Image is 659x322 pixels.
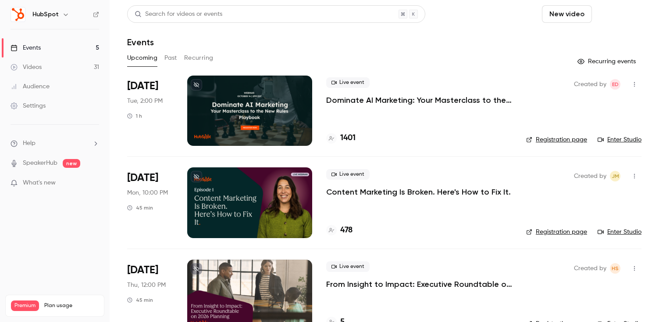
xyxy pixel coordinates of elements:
span: [DATE] [127,171,158,185]
span: ED [612,79,619,90]
h1: Events [127,37,154,47]
a: 478 [326,224,353,236]
button: New video [542,5,592,23]
span: HS [612,263,619,274]
span: What's new [23,178,56,188]
h4: 1401 [340,132,356,144]
span: Jemima Mohan [610,171,620,181]
h6: HubSpot [32,10,59,19]
a: SpeakerHub [23,159,57,168]
span: [DATE] [127,263,158,277]
span: Mon, 10:00 PM [127,188,168,197]
div: Events [11,43,41,52]
span: [DATE] [127,79,158,93]
div: 45 min [127,297,153,304]
button: Past [164,51,177,65]
a: Dominate AI Marketing: Your Masterclass to the New Rules Playbook [326,95,512,105]
span: new [63,159,80,168]
div: 1 h [127,112,142,119]
a: Enter Studio [598,135,641,144]
button: Recurring [184,51,214,65]
span: Created by [574,79,606,90]
a: From Insight to Impact: Executive Roundtable on 2026 Planning [326,279,512,289]
a: Registration page [526,228,587,236]
div: Settings [11,101,46,110]
div: Search for videos or events [135,10,222,19]
div: Oct 28 Tue, 1:00 PM (Australia/Sydney) [127,167,173,238]
span: Thu, 12:00 PM [127,281,166,289]
button: Upcoming [127,51,157,65]
span: Heather Smyth [610,263,620,274]
div: Audience [11,82,50,91]
img: HubSpot [11,7,25,22]
div: Videos [11,63,42,72]
span: Premium [11,300,39,311]
span: Live event [326,169,370,180]
a: Content Marketing Is Broken. Here's How to Fix It. [326,187,511,197]
iframe: Noticeable Trigger [89,179,99,187]
span: Created by [574,171,606,181]
span: JM [612,171,619,181]
a: Enter Studio [598,228,641,236]
span: Tue, 2:00 PM [127,97,163,105]
button: Recurring events [574,54,641,69]
li: help-dropdown-opener [11,139,99,148]
span: Live event [326,77,370,88]
div: 45 min [127,204,153,211]
span: Plan usage [44,302,99,309]
span: Created by [574,263,606,274]
span: Elika Dizechi [610,79,620,90]
span: Live event [326,261,370,272]
div: Oct 14 Tue, 2:00 PM (America/New York) [127,76,173,146]
a: Registration page [526,135,587,144]
a: 1401 [326,132,356,144]
button: Schedule [595,5,641,23]
h4: 478 [340,224,353,236]
span: Help [23,139,36,148]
